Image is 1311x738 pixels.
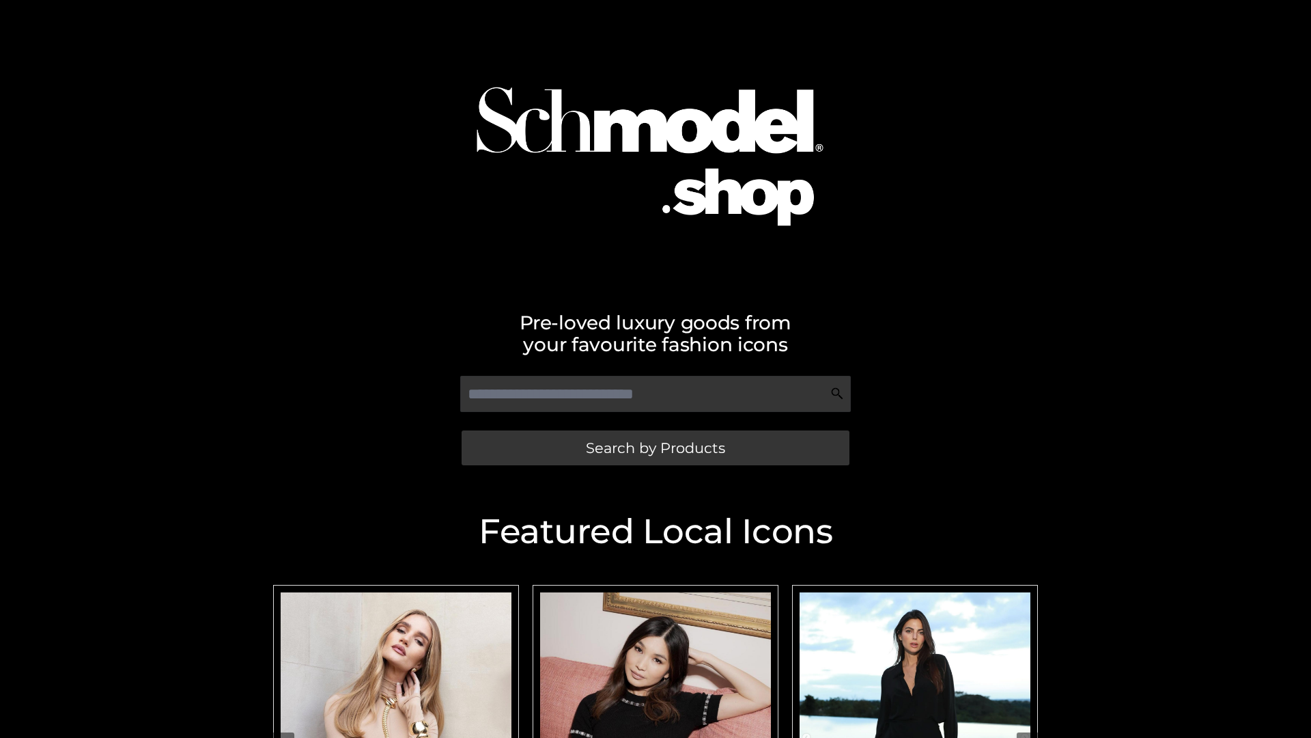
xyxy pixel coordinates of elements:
span: Search by Products [586,441,725,455]
h2: Featured Local Icons​ [266,515,1045,549]
h2: Pre-loved luxury goods from your favourite fashion icons [266,312,1045,355]
img: Search Icon [830,387,844,400]
a: Search by Products [462,430,849,465]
